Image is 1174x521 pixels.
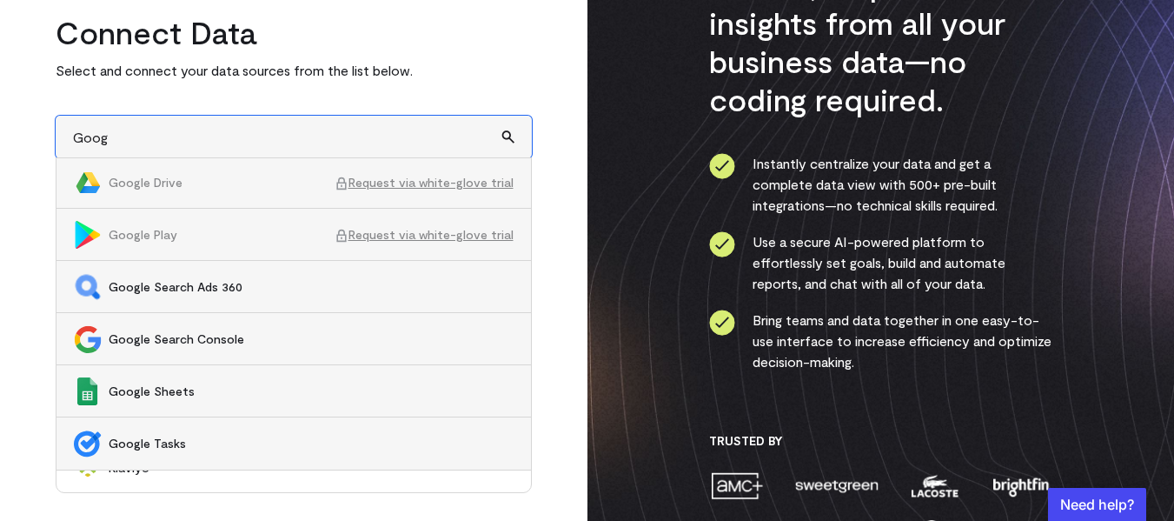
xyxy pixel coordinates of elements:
img: Google Play [74,221,102,249]
img: Google Tasks [74,430,102,458]
span: Request via white-glove trial [335,226,514,244]
span: Google Sheets [109,383,514,400]
img: ico-lock-cf4a91f8.svg [335,177,348,190]
img: ico-lock-cf4a91f8.svg [335,229,348,243]
img: ico-check-circle-4b19435c.svg [709,231,735,257]
li: Use a secure AI-powered platform to effortlessly set goals, build and automate reports, and chat ... [709,231,1052,294]
li: Bring teams and data together in one easy-to-use interface to increase efficiency and optimize de... [709,310,1052,372]
img: brightfin-a251e171.png [989,471,1051,501]
p: Select and connect your data sources from the list below. [56,60,532,81]
img: lacoste-7a6b0538.png [909,471,960,501]
input: Search and add data sources [56,116,532,158]
img: ico-check-circle-4b19435c.svg [709,310,735,336]
h3: Trusted By [709,433,1052,449]
img: Google Search Console [74,325,102,353]
img: sweetgreen-1d1fb32c.png [793,471,880,501]
img: Google Drive [74,169,102,197]
span: Google Play [109,226,335,244]
span: Google Search Console [109,331,514,348]
span: Google Tasks [109,435,514,452]
li: Instantly centralize your data and get a complete data view with 500+ pre-built integrations—no t... [709,153,1052,216]
img: amc-0b11a8f1.png [709,471,765,501]
h2: Connect Data [56,13,532,51]
img: ico-check-circle-4b19435c.svg [709,153,735,179]
span: Request via white-glove trial [335,174,514,191]
img: Google Search Ads 360 [74,273,102,301]
img: Google Sheets [74,377,102,405]
span: Google Search Ads 360 [109,278,514,296]
span: Google Drive [109,174,335,191]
